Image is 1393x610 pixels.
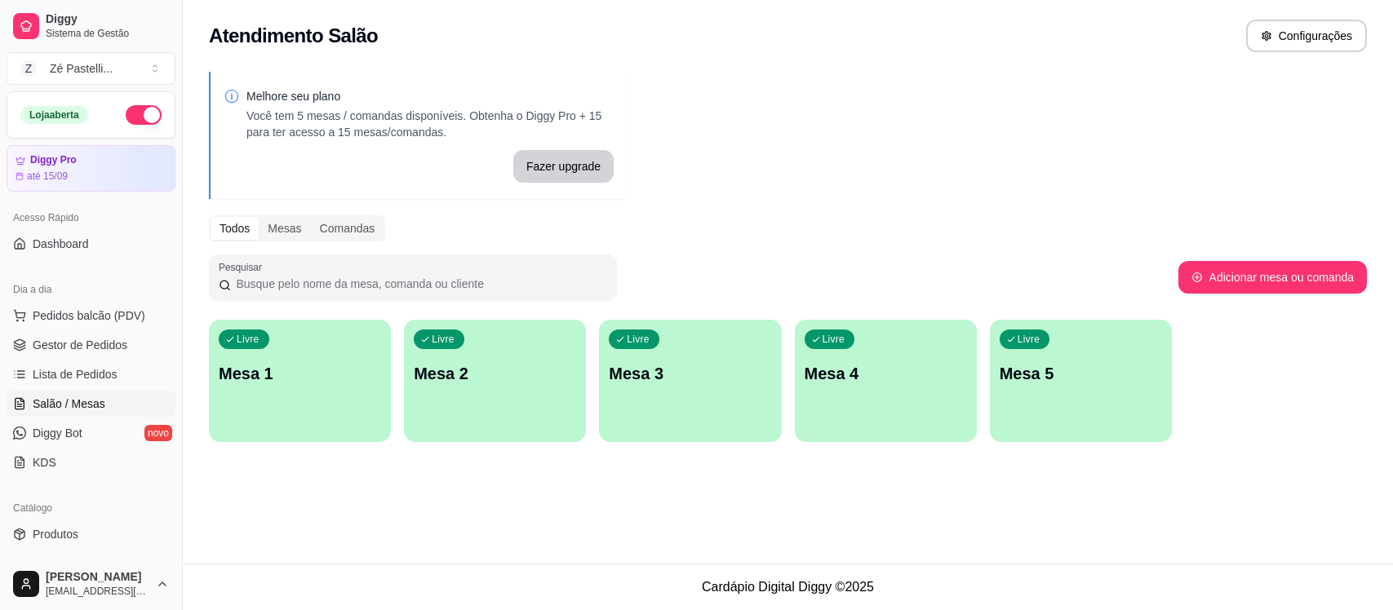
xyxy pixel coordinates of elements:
button: Configurações [1246,20,1367,52]
span: Produtos [33,526,78,542]
p: Livre [432,333,455,346]
span: [EMAIL_ADDRESS][DOMAIN_NAME] [46,585,149,598]
div: Catálogo [7,495,175,521]
button: Select a team [7,52,175,85]
button: LivreMesa 4 [795,320,977,442]
span: Lista de Pedidos [33,366,118,382]
a: Complementos [7,550,175,577]
span: Gestor de Pedidos [33,337,127,353]
p: Livre [237,333,260,346]
span: Diggy Bot [33,425,82,441]
span: Pedidos balcão (PDV) [33,307,145,324]
button: LivreMesa 5 [990,320,1172,442]
button: Adicionar mesa ou comanda [1178,261,1367,294]
div: Zé Pastelli ... [50,60,113,77]
button: Alterar Status [126,105,162,125]
p: Melhore seu plano [246,88,614,104]
div: Todos [211,217,259,240]
button: LivreMesa 2 [404,320,586,442]
button: Pedidos balcão (PDV) [7,303,175,329]
div: Acesso Rápido [7,205,175,231]
span: Sistema de Gestão [46,27,169,40]
p: Livre [627,333,650,346]
label: Pesquisar [219,260,268,274]
a: Lista de Pedidos [7,361,175,387]
a: Produtos [7,521,175,547]
p: Livre [1018,333,1040,346]
p: Mesa 4 [805,362,967,385]
p: Livre [823,333,845,346]
a: Salão / Mesas [7,391,175,417]
span: KDS [33,454,56,471]
a: Diggy Proaté 15/09 [7,145,175,192]
span: Salão / Mesas [33,396,105,412]
div: Mesas [259,217,310,240]
button: Fazer upgrade [513,150,614,183]
span: Diggy [46,12,169,27]
h2: Atendimento Salão [209,23,378,49]
a: Gestor de Pedidos [7,332,175,358]
input: Pesquisar [231,276,607,292]
button: LivreMesa 3 [599,320,781,442]
button: LivreMesa 1 [209,320,391,442]
footer: Cardápio Digital Diggy © 2025 [183,564,1393,610]
div: Loja aberta [20,106,88,124]
a: DiggySistema de Gestão [7,7,175,46]
p: Mesa 1 [219,362,381,385]
p: Mesa 2 [414,362,576,385]
div: Comandas [311,217,384,240]
p: Mesa 3 [609,362,771,385]
span: [PERSON_NAME] [46,570,149,585]
p: Mesa 5 [1000,362,1162,385]
p: Você tem 5 mesas / comandas disponíveis. Obtenha o Diggy Pro + 15 para ter acesso a 15 mesas/coma... [246,108,614,140]
div: Dia a dia [7,276,175,303]
a: KDS [7,449,175,475]
span: Dashboard [33,236,89,252]
article: até 15/09 [27,170,68,183]
article: Diggy Pro [30,154,77,166]
a: Diggy Botnovo [7,420,175,446]
a: Dashboard [7,231,175,257]
span: Complementos [33,555,109,572]
span: Z [20,60,37,77]
button: [PERSON_NAME][EMAIL_ADDRESS][DOMAIN_NAME] [7,564,175,603]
